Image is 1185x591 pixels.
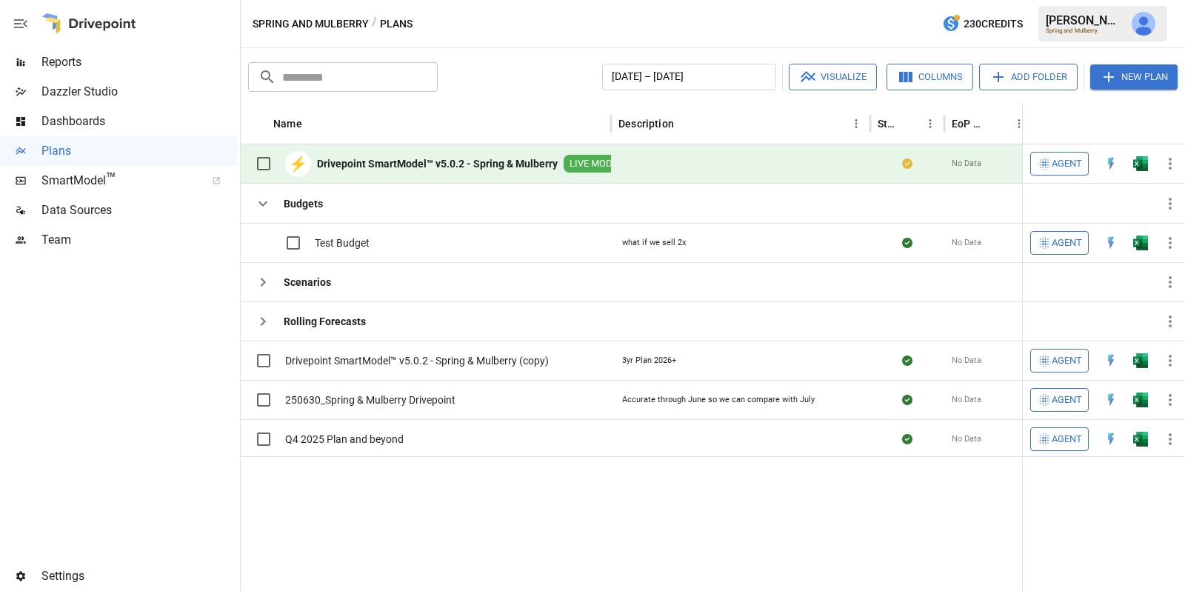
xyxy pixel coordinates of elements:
[284,196,323,211] b: Budgets
[1052,353,1082,370] span: Agent
[1104,432,1118,447] img: quick-edit-flash.b8aec18c.svg
[902,236,912,250] div: Sync complete
[317,156,558,171] b: Drivepoint SmartModel™ v5.0.2 - Spring & Mulberry
[952,237,981,249] span: No Data
[1133,156,1148,171] img: excel-icon.76473adf.svg
[41,201,237,219] span: Data Sources
[1104,236,1118,250] div: Open in Quick Edit
[1046,27,1123,34] div: Spring and Mulberry
[952,118,987,130] div: EoP Cash
[1133,353,1148,368] div: Open in Excel
[1133,236,1148,250] div: Open in Excel
[1009,113,1029,134] button: EoP Cash column menu
[41,567,237,585] span: Settings
[952,433,981,445] span: No Data
[789,64,877,90] button: Visualize
[285,432,404,447] span: Q4 2025 Plan and beyond
[1030,427,1089,451] button: Agent
[675,113,696,134] button: Sort
[1030,231,1089,255] button: Agent
[1133,432,1148,447] div: Open in Excel
[41,231,237,249] span: Team
[1133,393,1148,407] div: Open in Excel
[1104,156,1118,171] img: quick-edit-flash.b8aec18c.svg
[988,113,1009,134] button: Sort
[285,151,311,177] div: ⚡
[952,355,981,367] span: No Data
[1030,388,1089,412] button: Agent
[1052,431,1082,448] span: Agent
[285,353,549,368] span: Drivepoint SmartModel™ v5.0.2 - Spring & Mulberry (copy)
[902,432,912,447] div: Sync complete
[602,64,776,90] button: [DATE] – [DATE]
[902,353,912,368] div: Sync complete
[1030,349,1089,373] button: Agent
[315,236,370,250] span: Test Budget
[1046,13,1123,27] div: [PERSON_NAME]
[41,53,237,71] span: Reports
[952,394,981,406] span: No Data
[1104,393,1118,407] div: Open in Quick Edit
[1052,392,1082,409] span: Agent
[284,275,331,290] b: Scenarios
[1133,156,1148,171] div: Open in Excel
[622,237,686,249] div: what if we sell 2x
[284,314,366,329] b: Rolling Forecasts
[273,118,302,130] div: Name
[1132,12,1155,36] img: Julie Wilton
[1104,432,1118,447] div: Open in Quick Edit
[1133,432,1148,447] img: excel-icon.76473adf.svg
[253,15,369,33] button: Spring and Mulberry
[979,64,1078,90] button: Add Folder
[372,15,377,33] div: /
[41,83,237,101] span: Dazzler Studio
[622,355,676,367] div: 3yr Plan 2026+
[952,158,981,170] span: No Data
[1052,156,1082,173] span: Agent
[902,156,912,171] div: Your plan has changes in Excel that are not reflected in the Drivepoint Data Warehouse, select "S...
[1104,353,1118,368] img: quick-edit-flash.b8aec18c.svg
[902,393,912,407] div: Sync complete
[1104,353,1118,368] div: Open in Quick Edit
[1052,235,1082,252] span: Agent
[1164,113,1185,134] button: Sort
[1104,236,1118,250] img: quick-edit-flash.b8aec18c.svg
[964,15,1023,33] span: 230 Credits
[41,172,196,190] span: SmartModel
[1123,3,1164,44] button: Julie Wilton
[1133,236,1148,250] img: excel-icon.76473adf.svg
[1133,353,1148,368] img: excel-icon.76473adf.svg
[41,142,237,160] span: Plans
[1104,393,1118,407] img: quick-edit-flash.b8aec18c.svg
[1104,156,1118,171] div: Open in Quick Edit
[936,10,1029,38] button: 230Credits
[618,118,674,130] div: Description
[920,113,941,134] button: Status column menu
[1133,393,1148,407] img: excel-icon.76473adf.svg
[564,157,629,171] span: LIVE MODEL
[106,170,116,188] span: ™
[304,113,324,134] button: Sort
[1090,64,1178,90] button: New Plan
[846,113,867,134] button: Description column menu
[899,113,920,134] button: Sort
[285,393,455,407] span: 250630_Spring & Mulberry Drivepoint
[1030,152,1089,176] button: Agent
[41,113,237,130] span: Dashboards
[887,64,973,90] button: Columns
[622,394,815,406] div: Accurate through June so we can compare with July
[878,118,898,130] div: Status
